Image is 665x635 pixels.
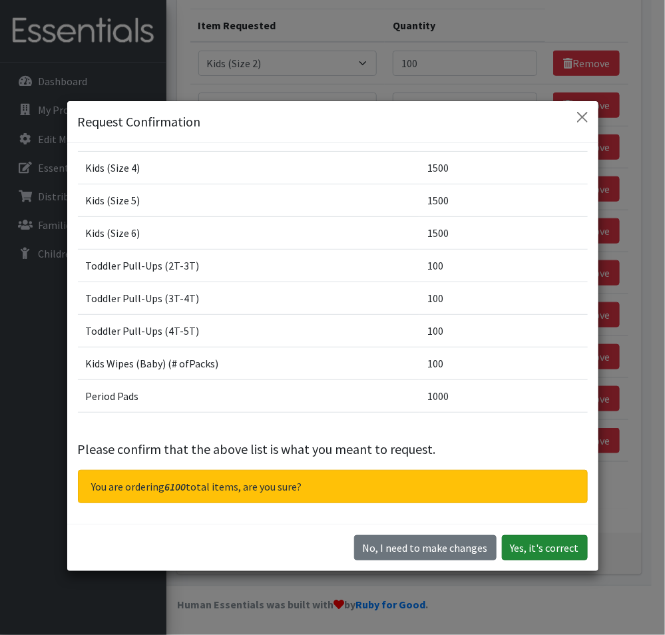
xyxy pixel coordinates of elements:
button: No I need to make changes [354,535,497,560]
td: 100 [419,314,587,347]
td: 1500 [419,184,587,216]
td: 1500 [419,151,587,184]
td: 100 [419,249,587,282]
td: 1500 [419,216,587,249]
td: Toddler Pull-Ups (4T-5T) [78,314,420,347]
td: Toddler Pull-Ups (2T-3T) [78,249,420,282]
td: Period Pads [78,379,420,412]
p: Please confirm that the above list is what you meant to request. [78,439,588,459]
td: 100 [419,282,587,314]
button: Yes, it's correct [502,535,588,560]
h5: Request Confirmation [78,112,201,132]
button: Close [572,106,593,128]
td: 100 [419,347,587,379]
td: Kids (Size 4) [78,151,420,184]
td: Kids (Size 6) [78,216,420,249]
td: 1000 [419,379,587,412]
span: 6100 [165,480,186,493]
td: Kids (Size 5) [78,184,420,216]
div: You are ordering total items, are you sure? [78,470,588,503]
td: Toddler Pull-Ups (3T-4T) [78,282,420,314]
td: Kids Wipes (Baby) (# ofPacks) [78,347,420,379]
